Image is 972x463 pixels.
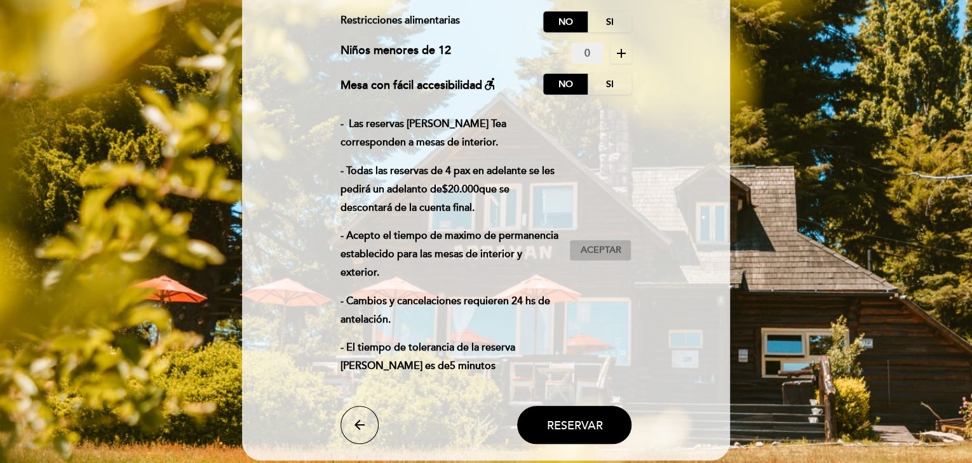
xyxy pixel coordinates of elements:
p: - Acepto el tiempo de maximo de permanencia establecido para las mesas de interior y exterior. [341,227,560,281]
span: Reservar [546,418,602,432]
button: arrow_back [341,406,379,444]
p: - Cambios y cancelaciones requieren 24 hs de antelación. [341,292,560,329]
strong: 5 minutos [450,359,496,372]
label: No [543,74,588,95]
div: Niños menores de 12 [341,43,451,64]
i: accessible_forward [482,76,497,91]
p: - El tiempo de tolerancia de la reserva [PERSON_NAME] es de [341,339,560,375]
label: Si [587,11,631,32]
p: - Las reservas [PERSON_NAME] Tea corresponden a mesas de interior. [341,115,560,152]
i: remove [546,46,561,61]
i: arrow_back [352,417,367,433]
label: Si [587,74,631,95]
div: Restricciones alimentarias [341,11,544,32]
div: Mesa con fácil accesibilidad [341,74,497,95]
i: add [614,46,629,61]
button: Reservar [517,406,631,444]
label: No [543,11,588,32]
strong: $20.000 [442,183,479,196]
p: - Todas las reservas de 4 pax en adelante se les pedirá un adelanto de que se descontará de la cu... [341,162,560,217]
button: Aceptar [569,239,631,261]
span: Aceptar [580,244,621,257]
